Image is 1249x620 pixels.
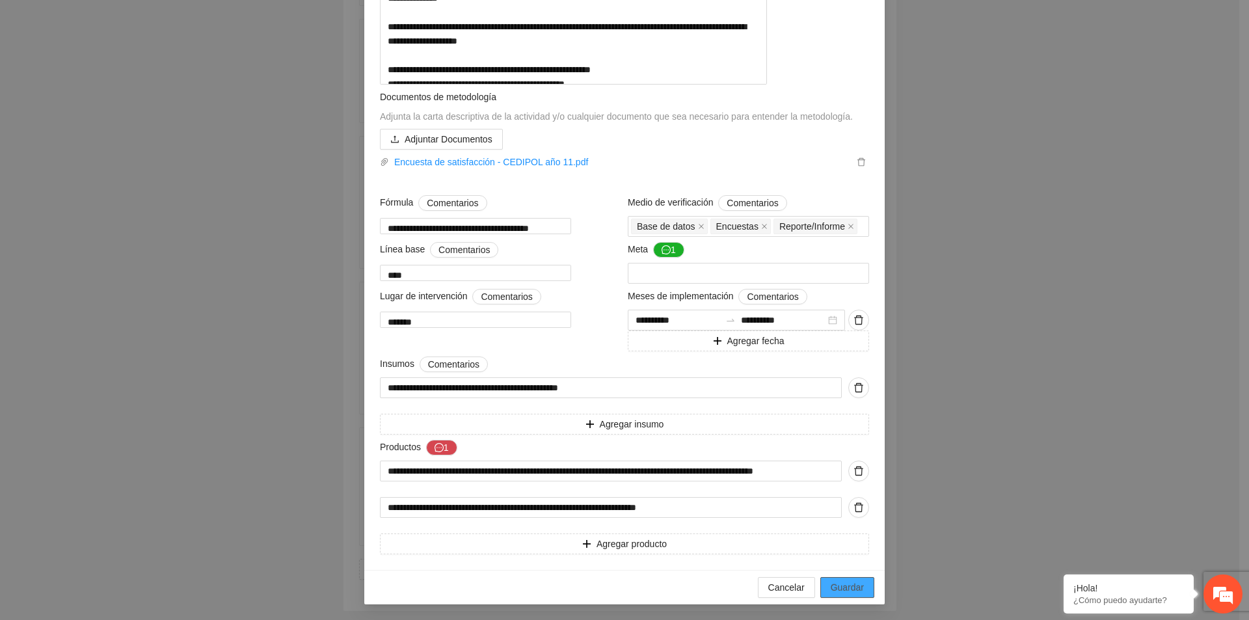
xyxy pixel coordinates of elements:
[727,334,785,348] span: Agregar fecha
[849,466,868,476] span: delete
[1073,583,1184,593] div: ¡Hola!
[418,195,487,211] button: Fórmula
[848,461,869,481] button: delete
[628,330,869,351] button: plusAgregar fecha
[390,135,399,145] span: upload
[420,357,488,372] button: Insumos
[725,315,736,325] span: swap-right
[380,289,541,304] span: Lugar de intervención
[380,414,869,435] button: plusAgregar insumo
[653,242,684,258] button: Meta
[637,219,695,234] span: Base de datos
[380,157,389,167] span: paper-clip
[380,134,503,144] span: uploadAdjuntar Documentos
[585,420,595,430] span: plus
[761,223,768,230] span: close
[849,315,868,325] span: delete
[380,357,488,372] span: Insumos
[820,577,874,598] button: Guardar
[628,242,684,258] span: Meta
[430,242,498,258] button: Línea base
[662,245,671,256] span: message
[854,157,868,167] span: delete
[435,443,444,453] span: message
[380,111,853,122] span: Adjunta la carta descriptiva de la actividad y/o cualquier documento que sea necesario para enten...
[713,336,722,347] span: plus
[628,195,787,211] span: Medio de verificación
[582,539,591,550] span: plus
[213,7,245,38] div: Minimizar ventana de chat en vivo
[779,219,845,234] span: Reporte/Informe
[773,219,857,234] span: Reporte/Informe
[849,383,868,393] span: delete
[68,66,219,83] div: Chatee con nosotros ahora
[438,243,490,257] span: Comentarios
[600,417,664,431] span: Agregar insumo
[716,219,759,234] span: Encuestas
[426,440,457,455] button: Productos
[405,132,492,146] span: Adjuntar Documentos
[738,289,807,304] button: Meses de implementación
[380,440,457,455] span: Productos
[848,377,869,398] button: delete
[727,196,778,210] span: Comentarios
[831,580,864,595] span: Guardar
[631,219,708,234] span: Base de datos
[628,289,807,304] span: Meses de implementación
[428,357,479,371] span: Comentarios
[427,196,478,210] span: Comentarios
[849,502,868,513] span: delete
[380,242,498,258] span: Línea base
[389,155,853,169] a: Encuesta de satisfacción - CEDIPOL año 11.pdf
[853,155,869,169] button: delete
[380,195,487,211] span: Fórmula
[710,219,771,234] span: Encuestas
[768,580,805,595] span: Cancelar
[698,223,705,230] span: close
[848,497,869,518] button: delete
[380,92,496,102] span: Documentos de metodología
[747,290,798,304] span: Comentarios
[725,315,736,325] span: to
[718,195,786,211] button: Medio de verificación
[380,533,869,554] button: plusAgregar producto
[1073,595,1184,605] p: ¿Cómo puedo ayudarte?
[848,223,854,230] span: close
[380,129,503,150] button: uploadAdjuntar Documentos
[481,290,532,304] span: Comentarios
[758,577,815,598] button: Cancelar
[7,355,248,401] textarea: Escriba su mensaje y pulse “Intro”
[597,537,667,551] span: Agregar producto
[848,310,869,330] button: delete
[75,174,180,305] span: Estamos en línea.
[472,289,541,304] button: Lugar de intervención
